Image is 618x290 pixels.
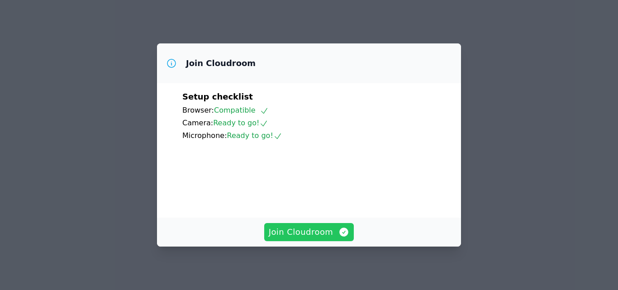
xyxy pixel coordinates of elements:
[264,223,354,241] button: Join Cloudroom
[214,106,269,114] span: Compatible
[182,131,227,140] span: Microphone:
[227,131,282,140] span: Ready to go!
[182,92,253,101] span: Setup checklist
[182,106,214,114] span: Browser:
[213,119,268,127] span: Ready to go!
[186,58,256,69] h3: Join Cloudroom
[182,119,213,127] span: Camera:
[269,226,350,238] span: Join Cloudroom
